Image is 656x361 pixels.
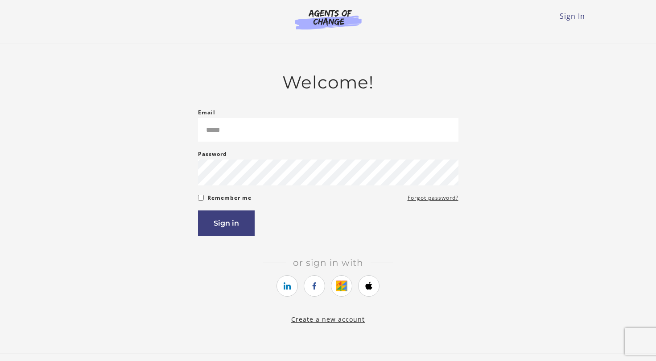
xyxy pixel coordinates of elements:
a: https://courses.thinkific.com/users/auth/linkedin?ss%5Breferral%5D=&ss%5Buser_return_to%5D=&ss%5B... [276,275,298,297]
a: https://courses.thinkific.com/users/auth/google?ss%5Breferral%5D=&ss%5Buser_return_to%5D=&ss%5Bvi... [331,275,352,297]
a: https://courses.thinkific.com/users/auth/apple?ss%5Breferral%5D=&ss%5Buser_return_to%5D=&ss%5Bvis... [358,275,380,297]
a: https://courses.thinkific.com/users/auth/facebook?ss%5Breferral%5D=&ss%5Buser_return_to%5D=&ss%5B... [304,275,325,297]
h2: Welcome! [198,72,458,93]
img: Agents of Change Logo [285,9,371,29]
button: Sign in [198,210,255,236]
label: Remember me [207,193,252,203]
a: Forgot password? [408,193,458,203]
a: Sign In [560,11,585,21]
label: Password [198,149,227,160]
a: Create a new account [291,315,365,323]
label: Email [198,107,215,118]
span: Or sign in with [286,257,371,268]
